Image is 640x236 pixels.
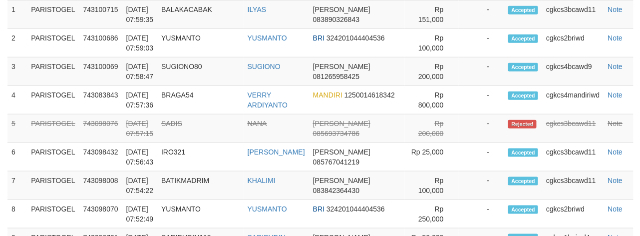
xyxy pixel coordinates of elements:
[79,29,122,57] td: 743100686
[27,143,79,171] td: PARISTOGEL
[248,34,287,42] a: YUSMANTO
[7,57,27,86] td: 3
[405,114,459,143] td: Rp 200,000
[79,200,122,228] td: 743098070
[508,177,538,185] span: Accepted
[459,86,505,114] td: -
[157,86,244,114] td: BRAGA54
[79,57,122,86] td: 743100069
[459,171,505,200] td: -
[313,129,359,137] span: 085693734786
[313,5,370,13] span: [PERSON_NAME]
[542,114,604,143] td: cgkcs3bcawd11
[405,86,459,114] td: Rp 800,000
[608,148,623,156] a: Note
[313,205,324,213] span: BRI
[608,62,623,70] a: Note
[248,119,267,127] a: NANA
[313,158,359,166] span: 085767041219
[27,200,79,228] td: PARISTOGEL
[542,29,604,57] td: cgkcs2briwd
[248,148,305,156] a: [PERSON_NAME]
[459,29,505,57] td: -
[79,114,122,143] td: 743098076
[405,57,459,86] td: Rp 200,000
[248,91,288,109] a: VERRY ARDIYANTO
[608,119,623,127] a: Note
[313,186,359,194] span: 083842364430
[313,176,370,184] span: [PERSON_NAME]
[248,62,281,70] a: SUGIONO
[508,6,538,14] span: Accepted
[542,86,604,114] td: cgkcs4mandiriwd
[405,143,459,171] td: Rp 25,000
[157,143,244,171] td: IRO321
[248,5,267,13] a: ILYAS
[608,5,623,13] a: Note
[608,91,623,99] a: Note
[313,15,359,23] span: 083890326843
[248,176,276,184] a: KHALIMI
[79,143,122,171] td: 743098432
[122,57,158,86] td: [DATE] 07:58:47
[7,200,27,228] td: 8
[608,205,623,213] a: Note
[313,91,342,99] span: MANDIRI
[459,57,505,86] td: -
[608,176,623,184] a: Note
[79,171,122,200] td: 743098008
[542,171,604,200] td: cgkcs3bcawd11
[122,143,158,171] td: [DATE] 07:56:43
[542,57,604,86] td: cgkcs4bcawd9
[7,29,27,57] td: 2
[405,200,459,228] td: Rp 250,000
[326,34,385,42] span: 324201044404536
[122,86,158,114] td: [DATE] 07:57:36
[27,29,79,57] td: PARISTOGEL
[508,63,538,71] span: Accepted
[508,120,536,128] span: Rejected
[608,34,623,42] a: Note
[122,200,158,228] td: [DATE] 07:52:49
[7,86,27,114] td: 4
[508,148,538,157] span: Accepted
[313,34,324,42] span: BRI
[405,171,459,200] td: Rp 100,000
[122,171,158,200] td: [DATE] 07:54:22
[157,57,244,86] td: SUGIONO80
[313,119,370,127] span: [PERSON_NAME]
[508,91,538,100] span: Accepted
[157,200,244,228] td: YUSMANTO
[7,114,27,143] td: 5
[459,114,505,143] td: -
[313,72,359,80] span: 081265958425
[27,171,79,200] td: PARISTOGEL
[459,143,505,171] td: -
[122,114,158,143] td: [DATE] 07:57:15
[27,114,79,143] td: PARISTOGEL
[27,57,79,86] td: PARISTOGEL
[7,171,27,200] td: 7
[459,200,505,228] td: -
[7,143,27,171] td: 6
[313,62,370,70] span: [PERSON_NAME]
[122,29,158,57] td: [DATE] 07:59:03
[79,86,122,114] td: 743083843
[542,143,604,171] td: cgkcs3bcawd11
[313,148,370,156] span: [PERSON_NAME]
[248,205,287,213] a: YUSMANTO
[405,29,459,57] td: Rp 100,000
[157,29,244,57] td: YUSMANTO
[508,205,538,214] span: Accepted
[157,114,244,143] td: SADIS
[508,34,538,43] span: Accepted
[344,91,395,99] span: 1250014618342
[542,200,604,228] td: cgkcs2briwd
[326,205,385,213] span: 324201044404536
[27,86,79,114] td: PARISTOGEL
[157,171,244,200] td: BATIKMADRIM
